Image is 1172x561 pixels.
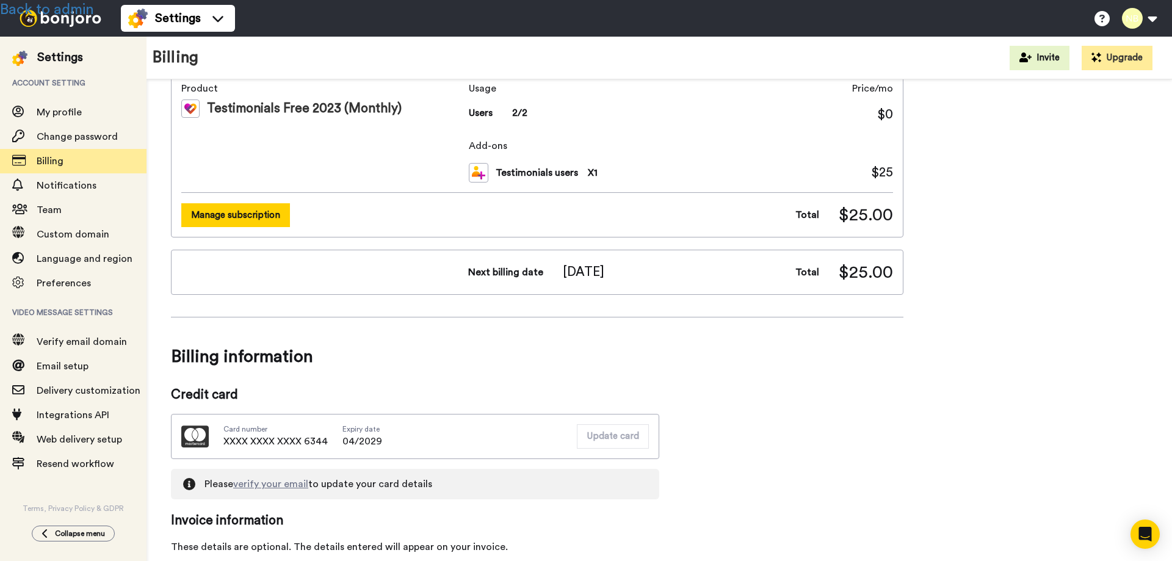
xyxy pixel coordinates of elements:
[469,81,527,96] span: Usage
[155,10,201,27] span: Settings
[37,254,132,264] span: Language and region
[12,51,27,66] img: settings-colored.svg
[171,540,659,554] div: These details are optional. The details entered will appear on your invoice.
[181,100,200,118] img: tm-color.svg
[1010,46,1069,70] button: Invite
[128,9,148,28] img: settings-colored.svg
[37,435,122,444] span: Web delivery setup
[852,81,893,96] span: Price/mo
[153,49,198,67] h1: Billing
[223,424,328,434] span: Card number
[469,139,893,153] span: Add-ons
[223,434,328,449] span: XXXX XXXX XXXX 6344
[181,100,464,118] div: Testimonials Free 2023 (Monthly)
[37,386,140,396] span: Delivery customization
[32,526,115,541] button: Collapse menu
[171,386,659,404] span: Credit card
[37,337,127,347] span: Verify email domain
[469,163,488,183] img: tm-users.svg
[588,165,598,180] span: X 1
[37,410,109,420] span: Integrations API
[877,106,893,124] span: $0
[37,205,62,215] span: Team
[171,512,659,530] span: Invoice information
[342,424,382,434] span: Expiry date
[577,424,649,448] button: Update card
[37,361,89,371] span: Email setup
[37,230,109,239] span: Custom domain
[37,107,82,117] span: My profile
[171,339,903,374] span: Billing information
[839,260,893,284] span: $25.00
[496,165,578,180] span: Testimonials users
[469,106,493,120] span: Users
[37,181,96,190] span: Notifications
[233,479,308,489] a: verify your email
[204,477,432,491] span: Please to update your card details
[468,265,543,280] span: Next billing date
[1130,519,1160,549] div: Open Intercom Messenger
[181,203,290,227] button: Manage subscription
[37,132,118,142] span: Change password
[37,459,114,469] span: Resend workflow
[512,106,527,120] span: 2/2
[37,278,91,288] span: Preferences
[1082,46,1152,70] button: Upgrade
[37,49,83,66] div: Settings
[839,203,893,227] span: $25.00
[342,434,382,449] span: 04/2029
[795,208,819,222] span: Total
[795,265,819,280] span: Total
[55,529,105,538] span: Collapse menu
[37,156,63,166] span: Billing
[563,263,604,281] span: [DATE]
[181,81,464,96] span: Product
[871,164,893,182] span: $ 25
